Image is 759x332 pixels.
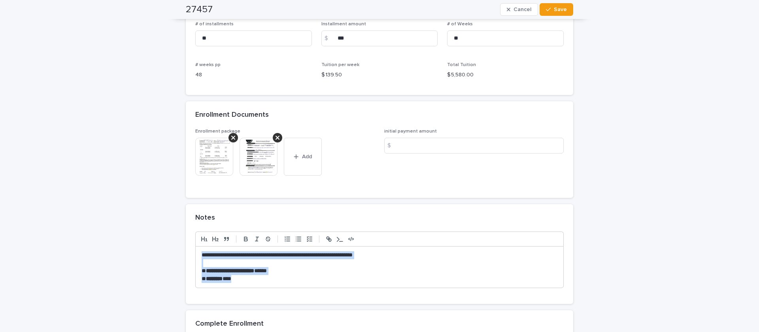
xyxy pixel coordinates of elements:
[540,3,573,16] button: Save
[447,22,473,27] span: # of Weeks
[384,138,400,154] div: $
[195,63,221,67] span: # weeks pp
[195,214,215,222] h2: Notes
[321,71,438,79] p: $ 139.50
[195,111,269,120] h2: Enrollment Documents
[384,129,437,134] span: initial payment amount
[514,7,531,12] span: Cancel
[302,154,312,159] span: Add
[321,30,337,46] div: $
[321,22,366,27] span: Installment amount
[186,4,213,15] h2: 27457
[284,138,322,176] button: Add
[195,320,264,328] h2: Complete Enrollment
[321,63,359,67] span: Tuition per week
[195,22,234,27] span: # of installments
[447,71,564,79] p: $ 5,580.00
[195,71,312,79] p: 48
[500,3,538,16] button: Cancel
[447,63,476,67] span: Total Tuition
[195,129,240,134] span: Enrollment package
[554,7,567,12] span: Save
